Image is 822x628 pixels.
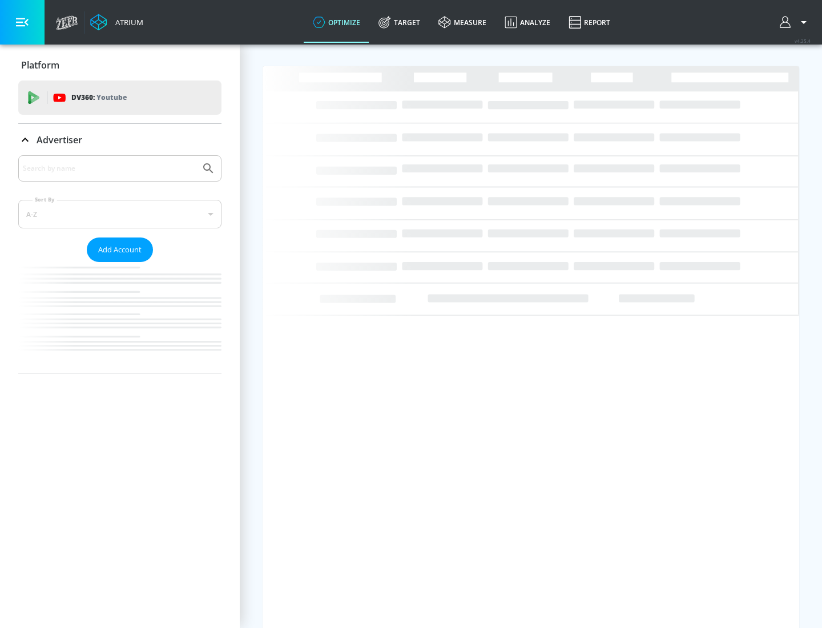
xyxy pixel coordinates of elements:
a: Analyze [495,2,559,43]
div: Atrium [111,17,143,27]
input: Search by name [23,161,196,176]
p: Youtube [96,91,127,103]
div: DV360: Youtube [18,80,221,115]
a: measure [429,2,495,43]
p: Advertiser [37,134,82,146]
div: Advertiser [18,155,221,373]
div: Advertiser [18,124,221,156]
a: optimize [304,2,369,43]
p: Platform [21,59,59,71]
button: Add Account [87,237,153,262]
a: Report [559,2,619,43]
div: Platform [18,49,221,81]
div: A-Z [18,200,221,228]
a: Target [369,2,429,43]
span: Add Account [98,243,142,256]
p: DV360: [71,91,127,104]
span: v 4.25.4 [795,38,811,44]
a: Atrium [90,14,143,31]
nav: list of Advertiser [18,262,221,373]
label: Sort By [33,196,57,203]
